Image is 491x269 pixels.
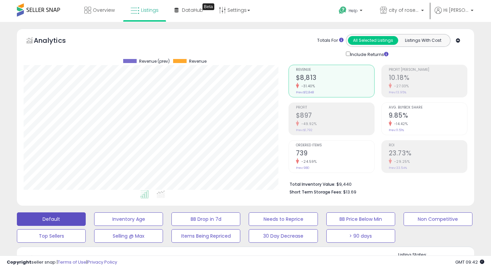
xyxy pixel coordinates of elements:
[290,180,462,188] li: $9,440
[296,68,374,72] span: Revenue
[392,159,410,164] small: -29.25%
[435,7,473,22] a: Hi [PERSON_NAME]
[296,90,314,94] small: Prev: $12,848
[455,259,484,265] span: 2025-09-7 09:42 GMT
[348,36,398,45] button: All Selected Listings
[299,84,315,89] small: -31.40%
[338,6,347,14] i: Get Help
[296,166,309,170] small: Prev: 980
[171,229,240,243] button: Items Being Repriced
[296,106,374,110] span: Profit
[343,189,356,195] span: $13.69
[296,144,374,147] span: Ordered Items
[341,50,397,58] div: Include Returns
[189,59,207,64] span: Revenue
[58,259,86,265] a: Terms of Use
[296,74,374,83] h2: $8,813
[296,149,374,158] h2: 739
[349,8,358,13] span: Help
[290,189,342,195] b: Short Term Storage Fees:
[93,7,115,13] span: Overview
[317,37,344,44] div: Totals For
[389,74,467,83] h2: 10.18%
[389,144,467,147] span: ROI
[249,212,318,226] button: Needs to Reprice
[87,259,117,265] a: Privacy Policy
[326,212,395,226] button: BB Price Below Min
[392,121,408,126] small: -14.42%
[392,84,409,89] small: -27.03%
[389,149,467,158] h2: 23.73%
[94,212,163,226] button: Inventory Age
[389,166,407,170] small: Prev: 33.54%
[398,36,448,45] button: Listings With Cost
[94,229,163,243] button: Selling @ Max
[7,259,31,265] strong: Copyright
[17,212,86,226] button: Default
[443,7,469,13] span: Hi [PERSON_NAME]
[326,229,395,243] button: > 90 days
[296,112,374,121] h2: $897
[296,128,312,132] small: Prev: $1,792
[171,212,240,226] button: BB Drop in 7d
[182,7,203,13] span: DataHub
[333,1,369,22] a: Help
[202,3,214,10] div: Tooltip anchor
[389,106,467,110] span: Avg. Buybox Share
[299,121,317,126] small: -49.92%
[7,259,117,266] div: seller snap | |
[290,181,335,187] b: Total Inventory Value:
[389,112,467,121] h2: 9.85%
[141,7,159,13] span: Listings
[299,159,317,164] small: -24.59%
[389,128,404,132] small: Prev: 11.51%
[34,36,79,47] h5: Analytics
[389,90,406,94] small: Prev: 13.95%
[249,229,318,243] button: 30 Day Decrease
[404,212,472,226] button: Non Competitive
[389,7,419,13] span: city of roses distributors llc
[139,59,170,64] span: Revenue (prev)
[389,68,467,72] span: Profit [PERSON_NAME]
[17,229,86,243] button: Top Sellers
